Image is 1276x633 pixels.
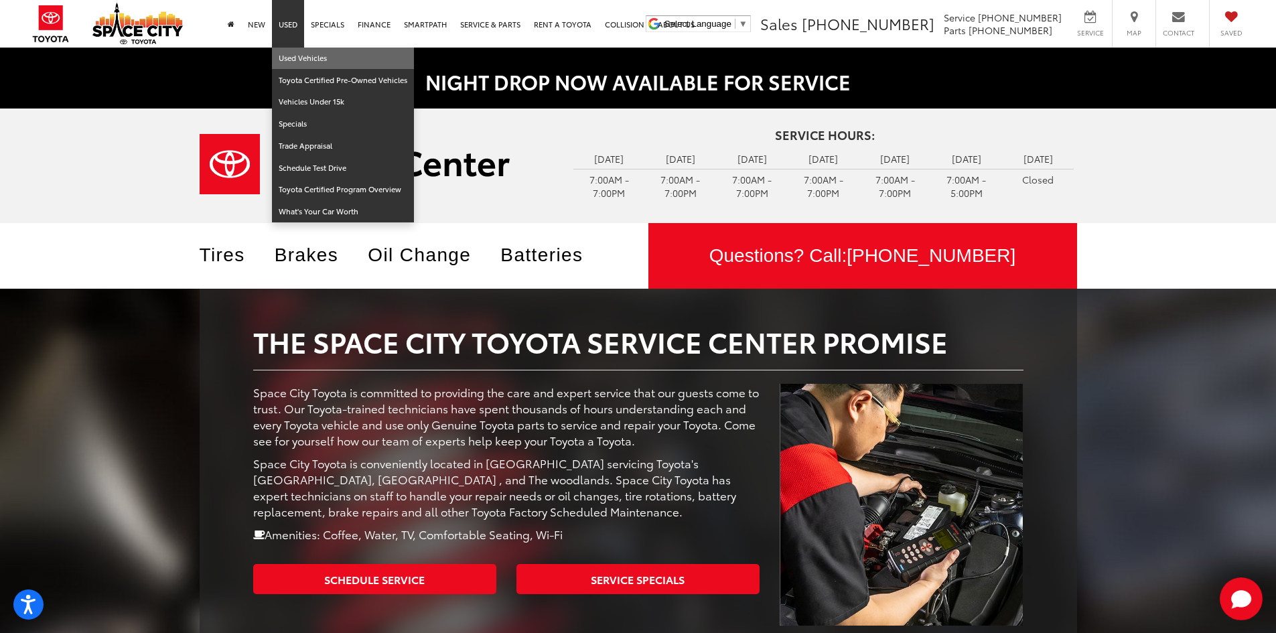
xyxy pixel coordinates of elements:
[760,13,798,34] span: Sales
[788,149,859,169] td: [DATE]
[802,13,934,34] span: [PHONE_NUMBER]
[931,169,1003,203] td: 7:00AM - 5:00PM
[573,169,645,203] td: 7:00AM - 7:00PM
[847,245,1015,266] span: [PHONE_NUMBER]
[253,455,760,519] p: Space City Toyota is conveniently located in [GEOGRAPHIC_DATA] servicing Toyota's [GEOGRAPHIC_DAT...
[368,244,491,265] a: Oil Change
[253,526,760,542] p: Amenities: Coffee, Water, TV, Comfortable Seating, Wi-Fi
[1002,149,1074,169] td: [DATE]
[664,19,731,29] span: Select Language
[573,149,645,169] td: [DATE]
[645,149,717,169] td: [DATE]
[780,384,1023,626] img: Service Center | Space City Toyota in Humble TX
[500,244,603,265] a: Batteries
[1075,28,1105,38] span: Service
[788,169,859,203] td: 7:00AM - 7:00PM
[716,149,788,169] td: [DATE]
[272,157,414,180] a: Schedule Test Drive
[1163,28,1194,38] span: Contact
[200,134,553,194] a: Service Center | Space City Toyota in Humble TX
[1216,28,1246,38] span: Saved
[859,169,931,203] td: 7:00AM - 7:00PM
[200,134,510,194] img: Service Center | Space City Toyota in Humble TX
[969,23,1052,37] span: [PHONE_NUMBER]
[272,201,414,222] a: What's Your Car Worth
[253,326,1023,356] h2: The Space City Toyota Service Center Promise
[664,19,748,29] a: Select Language​
[200,70,1077,92] h2: NIGHT DROP NOW AVAILABLE FOR SERVICE
[931,149,1003,169] td: [DATE]
[944,11,975,24] span: Service
[1119,28,1149,38] span: Map
[272,113,414,135] a: Specials
[978,11,1062,24] span: [PHONE_NUMBER]
[253,564,496,594] a: Schedule Service
[645,169,717,203] td: 7:00AM - 7:00PM
[200,244,265,265] a: Tires
[272,48,414,70] a: Used Vehicles
[1220,577,1263,620] svg: Start Chat
[272,91,414,113] a: Vehicles Under 15k
[253,384,760,448] p: Space City Toyota is committed to providing the care and expert service that our guests come to t...
[92,3,183,44] img: Space City Toyota
[944,23,966,37] span: Parts
[516,564,760,594] a: Service Specials
[275,244,359,265] a: Brakes
[573,129,1077,142] h4: Service Hours:
[739,19,748,29] span: ▼
[1002,169,1074,190] td: Closed
[648,223,1077,289] a: Questions? Call:[PHONE_NUMBER]
[272,135,414,157] a: Trade Appraisal
[648,223,1077,289] div: Questions? Call:
[859,149,931,169] td: [DATE]
[272,179,414,201] a: Toyota Certified Program Overview
[716,169,788,203] td: 7:00AM - 7:00PM
[1220,577,1263,620] button: Toggle Chat Window
[272,70,414,92] a: Toyota Certified Pre-Owned Vehicles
